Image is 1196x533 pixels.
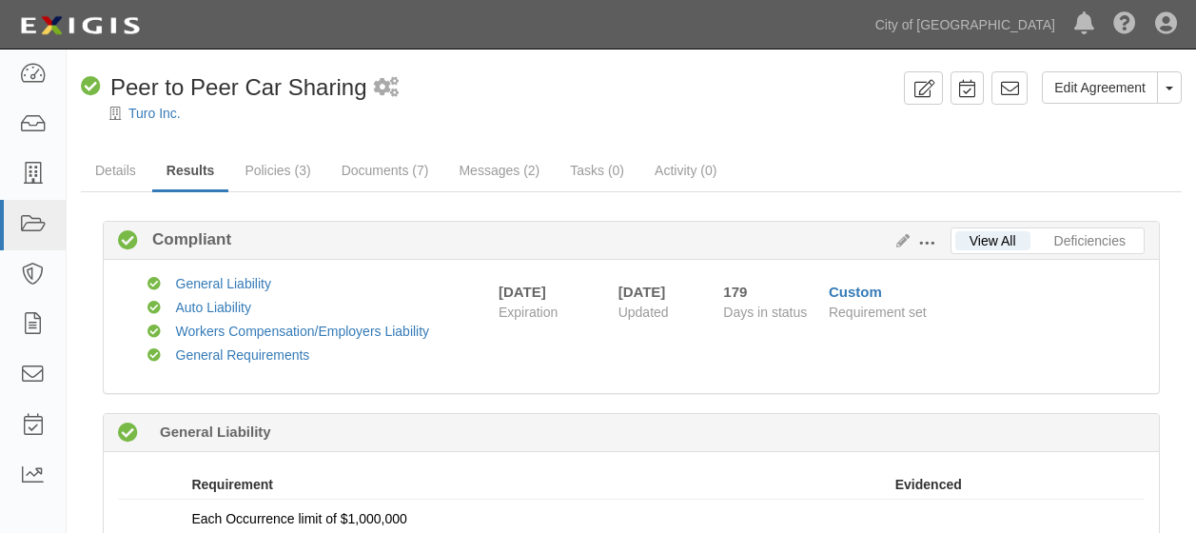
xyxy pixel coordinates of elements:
a: Workers Compensation/Employers Liability [176,324,430,339]
a: General Requirements [176,347,310,363]
span: Days in status [723,305,807,320]
a: Tasks (0) [556,151,638,189]
a: Custom [829,284,882,300]
span: Requirement set [829,305,927,320]
i: Compliant [147,349,161,363]
a: Edit Results [889,233,910,248]
div: Since 03/13/2025 [723,282,814,302]
div: [DATE] [618,282,696,302]
a: Results [152,151,229,192]
i: Compliant [81,77,101,97]
a: General Liability [176,276,271,291]
b: Compliant [138,228,231,251]
span: Each Occurrence limit of $1,000,000 [191,511,406,526]
a: City of [GEOGRAPHIC_DATA] [866,6,1065,44]
a: Deficiencies [1040,231,1140,250]
div: Peer to Peer Car Sharing [81,71,366,104]
a: Details [81,151,150,189]
span: Updated [618,305,669,320]
a: Activity (0) [640,151,731,189]
i: Compliant [147,326,161,339]
a: Documents (7) [327,151,443,189]
a: Edit Agreement [1042,71,1158,104]
a: Auto Liability [176,300,251,315]
i: Help Center - Complianz [1113,13,1136,36]
i: 1 scheduled workflow [374,78,399,98]
i: Compliant [118,231,138,251]
strong: Requirement [191,477,273,492]
i: Compliant [147,278,161,291]
span: Expiration [499,303,604,322]
img: logo-5460c22ac91f19d4615b14bd174203de0afe785f0fc80cf4dbbc73dc1793850b.png [14,9,146,43]
a: Turo Inc. [128,106,181,121]
a: Messages (2) [444,151,554,189]
a: Policies (3) [230,151,324,189]
div: [DATE] [499,282,546,302]
i: Compliant [147,302,161,315]
span: Peer to Peer Car Sharing [110,74,366,100]
a: View All [955,231,1030,250]
strong: Evidenced [895,477,962,492]
i: Compliant 185 days (since 03/07/2025) [118,424,138,444]
b: General Liability [160,422,271,442]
